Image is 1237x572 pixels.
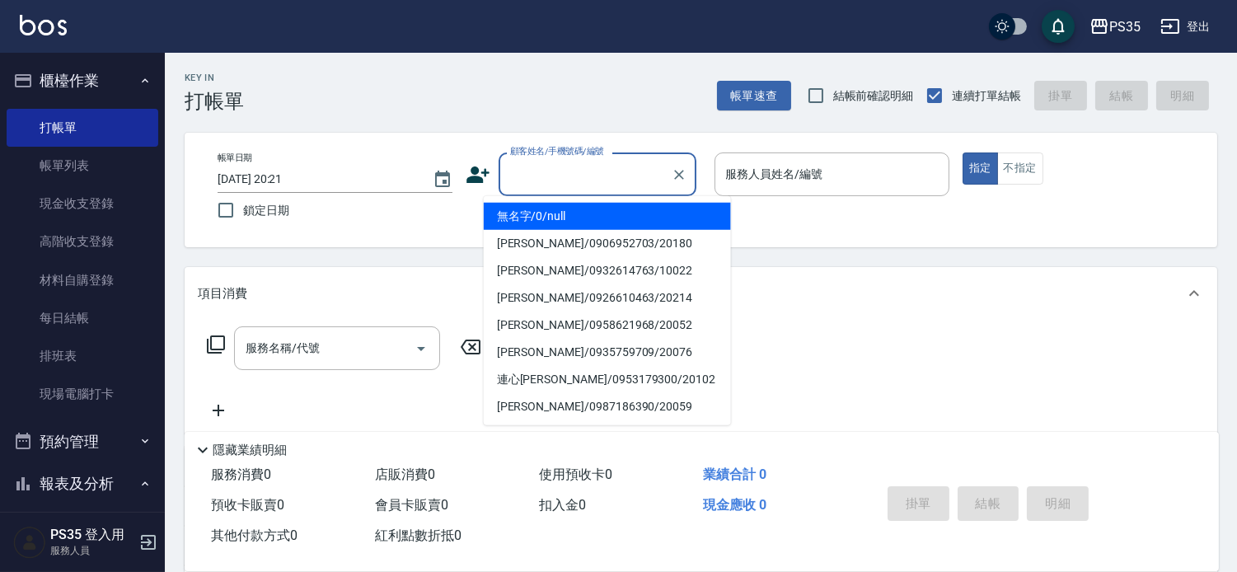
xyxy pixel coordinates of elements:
[423,160,462,199] button: Choose date, selected date is 2025-10-11
[703,497,766,513] span: 現金應收 0
[375,497,448,513] span: 會員卡販賣 0
[7,462,158,505] button: 報表及分析
[185,73,244,83] h2: Key In
[484,230,731,257] li: [PERSON_NAME]/0906952703/20180
[7,375,158,413] a: 現場電腦打卡
[7,261,158,299] a: 材料自購登錄
[7,185,158,223] a: 現金收支登錄
[1154,12,1217,42] button: 登出
[7,420,158,463] button: 預約管理
[539,497,586,513] span: 扣入金 0
[1109,16,1141,37] div: PS35
[7,337,158,375] a: 排班表
[510,145,604,157] label: 顧客姓名/手機號碼/編號
[484,257,731,284] li: [PERSON_NAME]/0932614763/10022
[211,497,284,513] span: 預收卡販賣 0
[484,420,731,448] li: [PERSON_NAME]/0972860212/10065
[1042,10,1075,43] button: save
[717,81,791,111] button: 帳單速查
[484,284,731,312] li: [PERSON_NAME]/0926610463/20214
[484,366,731,393] li: 連心[PERSON_NAME]/0953179300/20102
[13,526,46,559] img: Person
[185,90,244,113] h3: 打帳單
[833,87,914,105] span: 結帳前確認明細
[218,166,416,193] input: YYYY/MM/DD hh:mm
[211,467,271,482] span: 服務消費 0
[963,152,998,185] button: 指定
[50,527,134,543] h5: PS35 登入用
[218,152,252,164] label: 帳單日期
[7,512,158,550] a: 報表目錄
[198,285,247,302] p: 項目消費
[213,442,287,459] p: 隱藏業績明細
[7,59,158,102] button: 櫃檯作業
[408,335,434,362] button: Open
[484,203,731,230] li: 無名字/0/null
[703,467,766,482] span: 業績合計 0
[7,299,158,337] a: 每日結帳
[484,393,731,420] li: [PERSON_NAME]/0987186390/20059
[484,339,731,366] li: [PERSON_NAME]/0935759709/20076
[185,267,1217,320] div: 項目消費
[1083,10,1147,44] button: PS35
[539,467,612,482] span: 使用預收卡 0
[50,543,134,558] p: 服務人員
[484,312,731,339] li: [PERSON_NAME]/0958621968/20052
[997,152,1043,185] button: 不指定
[20,15,67,35] img: Logo
[211,527,298,543] span: 其他付款方式 0
[375,527,462,543] span: 紅利點數折抵 0
[7,147,158,185] a: 帳單列表
[952,87,1021,105] span: 連續打單結帳
[7,109,158,147] a: 打帳單
[375,467,435,482] span: 店販消費 0
[668,163,691,186] button: Clear
[7,223,158,260] a: 高階收支登錄
[243,202,289,219] span: 鎖定日期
